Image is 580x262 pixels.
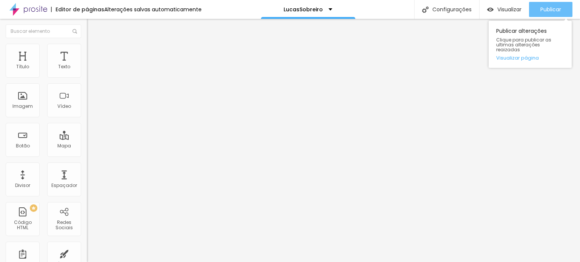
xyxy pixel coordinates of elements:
[72,29,77,34] img: Icone
[497,6,521,12] span: Visualizar
[16,143,30,149] div: Botão
[529,2,572,17] button: Publicar
[16,64,29,69] div: Título
[6,25,81,38] input: Buscar elemento
[496,55,564,60] a: Visualizar página
[49,220,79,231] div: Redes Sociais
[487,6,494,13] img: view-1.svg
[58,64,70,69] div: Texto
[422,6,429,13] img: Icone
[104,7,202,12] div: Alterações salvas automaticamente
[8,220,37,231] div: Código HTML
[284,7,323,12] p: LucasSobreiro
[480,2,529,17] button: Visualizar
[57,143,71,149] div: Mapa
[496,37,564,52] span: Clique para publicar as ultimas alterações reaizadas
[540,6,561,12] span: Publicar
[51,7,104,12] div: Editor de páginas
[87,19,580,262] iframe: Editor
[489,21,572,68] div: Publicar alterações
[12,104,33,109] div: Imagem
[51,183,77,188] div: Espaçador
[15,183,30,188] div: Divisor
[57,104,71,109] div: Vídeo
